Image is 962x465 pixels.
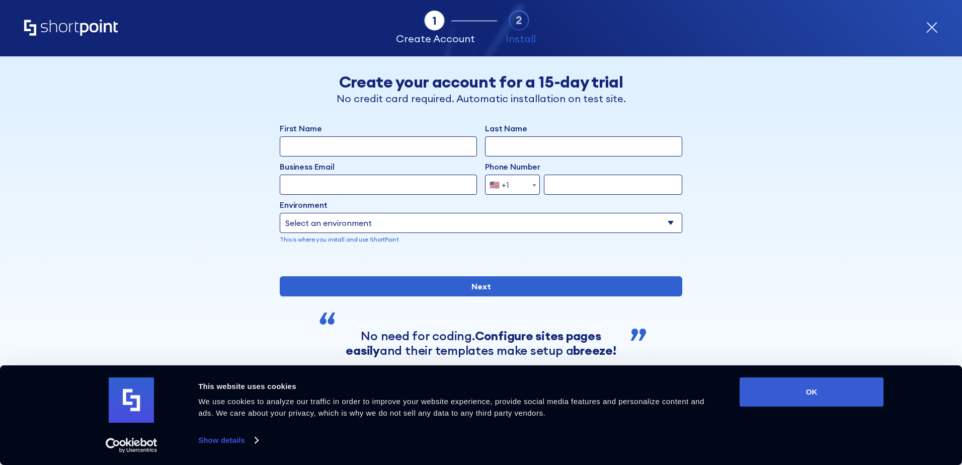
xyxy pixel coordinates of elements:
div: This website uses cookies [198,380,717,393]
button: OK [740,377,884,407]
img: logo [109,377,154,423]
a: Usercentrics Cookiebot - opens in a new window [88,438,176,453]
a: Show details [198,433,258,448]
span: We use cookies to analyze our traffic in order to improve your website experience, provide social... [198,397,704,417]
